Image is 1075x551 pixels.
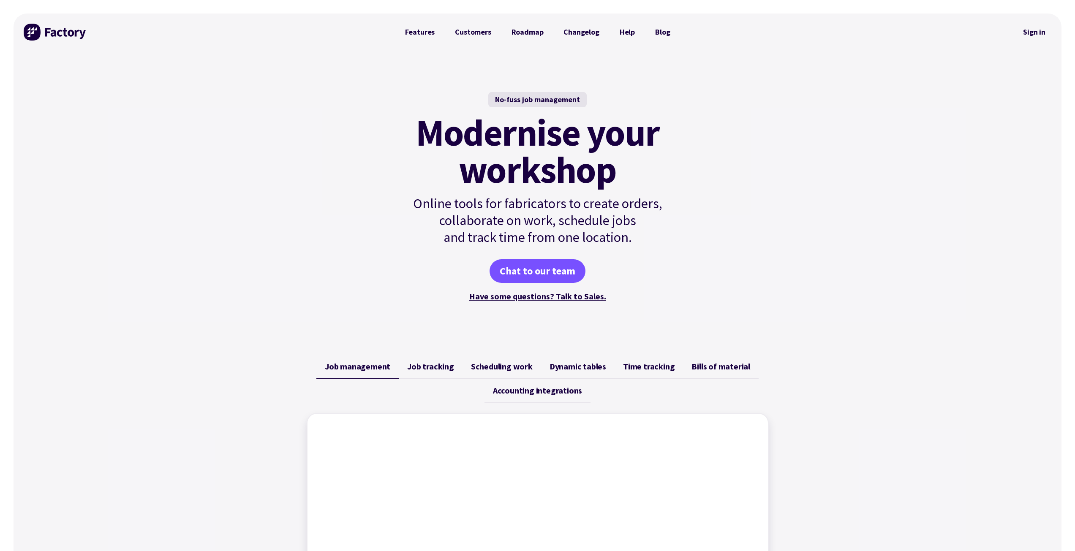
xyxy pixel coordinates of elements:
span: Scheduling work [471,361,533,372]
mark: Modernise your workshop [416,114,659,188]
span: Bills of material [691,361,750,372]
a: Sign in [1017,22,1051,42]
a: Blog [645,24,680,41]
nav: Primary Navigation [395,24,680,41]
span: Job management [325,361,390,372]
a: Chat to our team [490,259,585,283]
nav: Secondary Navigation [1017,22,1051,42]
a: Roadmap [501,24,554,41]
a: Features [395,24,445,41]
div: No-fuss job management [488,92,587,107]
a: Customers [445,24,501,41]
a: Have some questions? Talk to Sales. [469,291,606,301]
span: Accounting integrations [493,385,582,396]
span: Dynamic tables [550,361,606,372]
p: Online tools for fabricators to create orders, collaborate on work, schedule jobs and track time ... [395,195,680,246]
a: Help [610,24,645,41]
img: Factory [24,24,87,41]
span: Job tracking [407,361,454,372]
a: Changelog [553,24,609,41]
span: Time tracking [623,361,675,372]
